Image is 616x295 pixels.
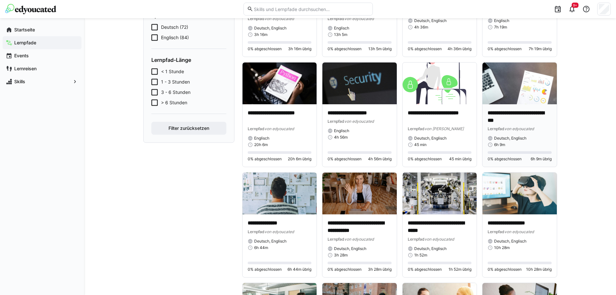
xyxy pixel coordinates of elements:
[414,246,447,251] span: Deutsch, Englisch
[408,267,442,272] span: 0% abgeschlossen
[504,126,534,131] span: von edyoucated
[334,128,349,133] span: Englisch
[449,156,471,162] span: 45 min übrig
[328,119,344,124] span: Lernpfad
[531,156,552,162] span: 6h 9m übrig
[254,239,286,244] span: Deutsch, Englisch
[254,142,268,147] span: 20h 6m
[161,24,188,30] span: Deutsch (72)
[344,237,374,242] span: von edyoucated
[253,6,369,12] input: Skills und Lernpfade durchsuchen…
[526,267,552,272] span: 10h 28m übrig
[243,62,317,104] img: image
[161,79,190,85] span: 1 - 3 Stunden
[265,229,294,234] span: von edyoucated
[287,267,311,272] span: 6h 44m übrig
[328,16,344,21] span: Lernpfad
[408,156,442,162] span: 0% abgeschlossen
[248,156,282,162] span: 0% abgeschlossen
[408,126,425,131] span: Lernpfad
[494,136,526,141] span: Deutsch, Englisch
[414,18,447,23] span: Deutsch, Englisch
[408,237,425,242] span: Lernpfad
[425,126,464,131] span: von [PERSON_NAME]
[254,26,286,31] span: Deutsch, Englisch
[254,245,268,250] span: 6h 44m
[265,16,294,21] span: von edyoucated
[243,173,317,214] img: image
[494,239,526,244] span: Deutsch, Englisch
[151,57,226,63] h4: Lernpfad-Länge
[494,18,509,23] span: Englisch
[425,237,454,242] span: von edyoucated
[334,253,348,258] span: 3h 28m
[344,16,374,21] span: von edyoucated
[328,237,344,242] span: Lernpfad
[488,267,522,272] span: 0% abgeschlossen
[482,173,557,214] img: image
[248,16,265,21] span: Lernpfad
[529,46,552,51] span: 7h 19m übrig
[161,34,189,41] span: Englisch (84)
[414,142,427,147] span: 45 min
[482,62,557,104] img: image
[494,25,507,30] span: 7h 19m
[334,135,348,140] span: 4h 56m
[161,99,187,106] span: > 6 Stunden
[248,267,282,272] span: 0% abgeschlossen
[368,156,392,162] span: 4h 56m übrig
[504,229,534,234] span: von edyoucated
[414,25,428,30] span: 4h 36m
[254,136,269,141] span: Englisch
[403,62,477,104] img: image
[322,62,397,104] img: image
[328,267,362,272] span: 0% abgeschlossen
[161,89,190,96] span: 3 - 6 Stunden
[414,253,427,258] span: 1h 52m
[414,136,447,141] span: Deutsch, Englisch
[288,156,311,162] span: 20h 6m übrig
[488,46,522,51] span: 0% abgeschlossen
[488,156,522,162] span: 0% abgeschlossen
[168,125,210,131] span: Filter zurücksetzen
[573,3,577,7] span: 9+
[248,126,265,131] span: Lernpfad
[151,122,226,135] button: Filter zurücksetzen
[368,46,392,51] span: 13h 5m übrig
[403,173,477,214] img: image
[334,246,366,251] span: Deutsch, Englisch
[448,46,471,51] span: 4h 36m übrig
[408,46,442,51] span: 0% abgeschlossen
[448,267,471,272] span: 1h 52m übrig
[288,46,311,51] span: 3h 16m übrig
[265,126,294,131] span: von edyoucated
[328,46,362,51] span: 0% abgeschlossen
[322,173,397,214] img: image
[328,156,362,162] span: 0% abgeschlossen
[368,267,392,272] span: 3h 28m übrig
[488,126,504,131] span: Lernpfad
[161,68,184,75] span: < 1 Stunde
[494,142,505,147] span: 6h 9m
[254,32,267,37] span: 3h 16m
[494,245,510,250] span: 10h 28m
[334,32,347,37] span: 13h 5m
[488,229,504,234] span: Lernpfad
[248,46,282,51] span: 0% abgeschlossen
[334,26,349,31] span: Englisch
[344,119,374,124] span: von edyoucated
[248,229,265,234] span: Lernpfad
